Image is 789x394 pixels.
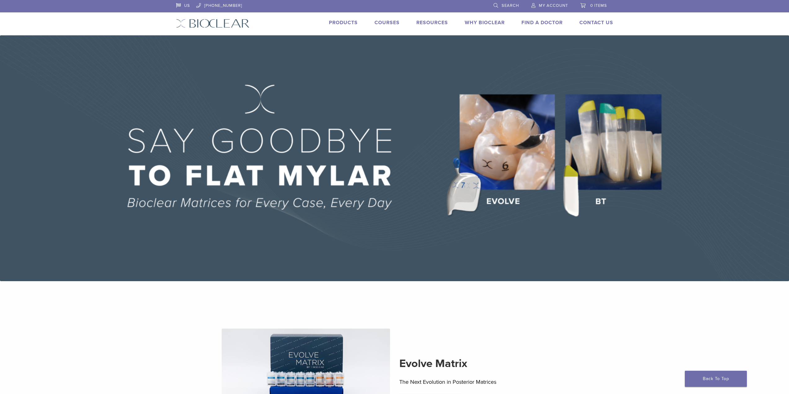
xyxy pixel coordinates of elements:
span: My Account [539,3,568,8]
a: Contact Us [579,20,613,26]
a: Find A Doctor [521,20,563,26]
a: Resources [416,20,448,26]
img: Bioclear [176,19,250,28]
a: Products [329,20,358,26]
p: The Next Evolution in Posterior Matrices [399,377,568,387]
a: Back To Top [685,371,747,387]
h2: Evolve Matrix [399,356,568,371]
a: Courses [375,20,400,26]
span: 0 items [590,3,607,8]
span: Search [502,3,519,8]
a: Why Bioclear [465,20,505,26]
